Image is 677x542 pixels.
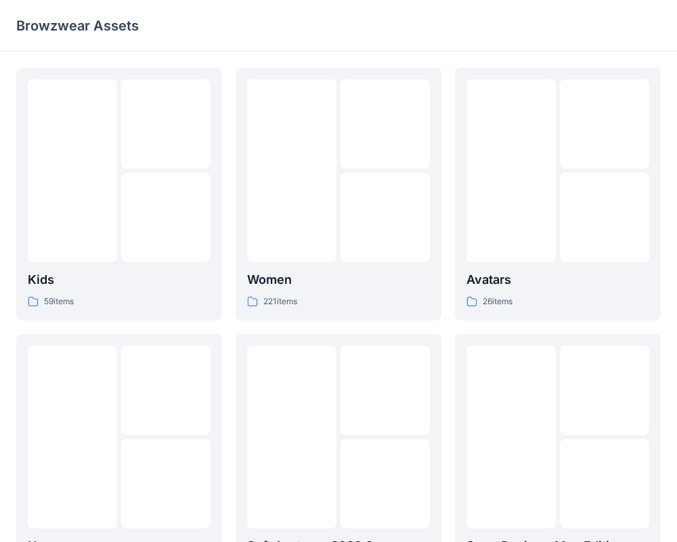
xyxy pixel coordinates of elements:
p: Avatars [466,270,649,289]
a: Avatars26items [455,68,661,320]
a: Women221items [236,68,441,320]
p: Women [247,270,430,289]
p: Browzwear Assets [16,16,139,35]
p: Kids [28,270,211,289]
p: 221 items [263,295,297,309]
p: 26 items [483,295,512,309]
p: 59 items [44,295,74,309]
a: Kids59items [16,68,222,320]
